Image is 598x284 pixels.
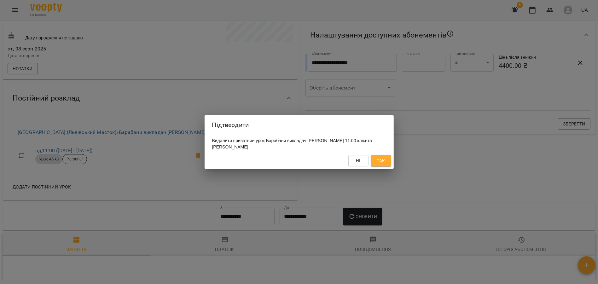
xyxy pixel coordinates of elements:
span: Ні [356,157,361,165]
div: Видалити приватний урок Барабани викладач [PERSON_NAME] 11:00 клієнта [PERSON_NAME] [205,135,394,153]
button: Ні [348,155,369,166]
span: Так [377,157,385,165]
h2: Підтвердити [212,120,386,130]
button: Так [371,155,391,166]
